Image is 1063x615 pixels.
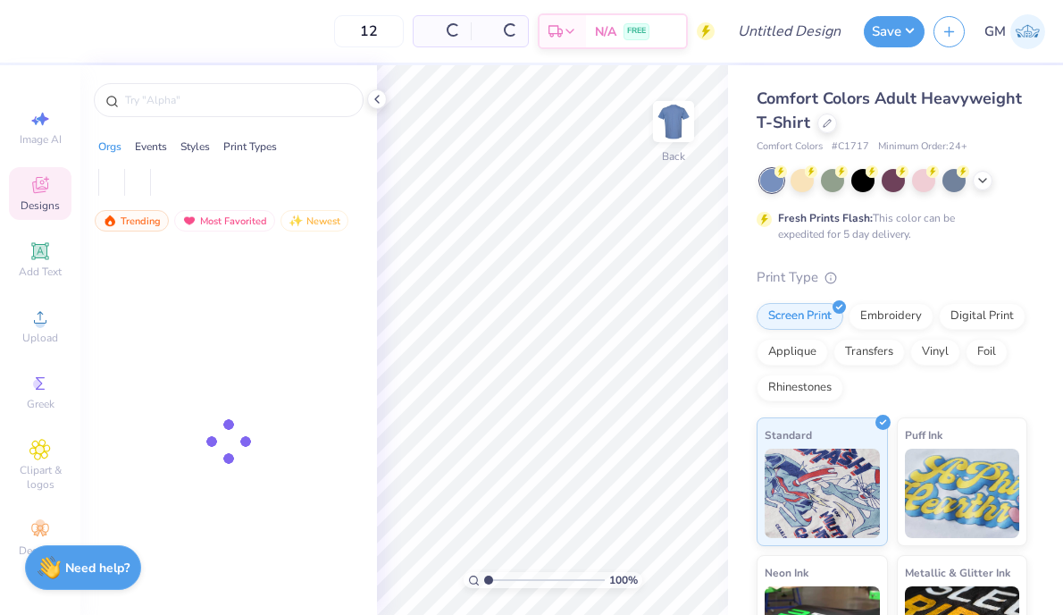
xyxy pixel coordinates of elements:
[833,339,905,366] div: Transfers
[984,21,1006,42] span: GM
[595,22,616,41] span: N/A
[757,303,843,330] div: Screen Print
[289,215,303,227] img: Newest.gif
[123,91,352,109] input: Try "Alpha"
[910,339,960,366] div: Vinyl
[757,339,828,366] div: Applique
[765,425,812,444] span: Standard
[9,463,71,492] span: Clipart & logos
[832,139,869,155] span: # C1717
[19,543,62,558] span: Decorate
[174,210,275,232] div: Most Favorited
[180,139,210,155] div: Styles
[778,211,873,225] strong: Fresh Prints Flash:
[905,449,1020,538] img: Puff Ink
[984,14,1045,49] a: GM
[27,397,54,411] span: Greek
[757,139,823,155] span: Comfort Colors
[765,563,808,582] span: Neon Ink
[20,132,62,147] span: Image AI
[627,25,646,38] span: FREE
[765,449,880,538] img: Standard
[95,210,169,232] div: Trending
[65,560,130,577] strong: Need help?
[22,331,58,345] span: Upload
[724,13,855,49] input: Untitled Design
[656,104,691,139] img: Back
[334,15,404,47] input: – –
[1010,14,1045,49] img: Grace Mcateer
[778,210,998,242] div: This color can be expedited for 5 day delivery.
[280,210,348,232] div: Newest
[223,139,277,155] div: Print Types
[135,139,167,155] div: Events
[966,339,1008,366] div: Foil
[849,303,933,330] div: Embroidery
[939,303,1025,330] div: Digital Print
[19,265,62,279] span: Add Text
[757,267,1027,288] div: Print Type
[864,16,925,47] button: Save
[905,425,942,444] span: Puff Ink
[878,139,967,155] span: Minimum Order: 24 +
[21,198,60,213] span: Designs
[662,148,685,164] div: Back
[609,572,638,588] span: 100 %
[757,375,843,401] div: Rhinestones
[905,563,1010,582] span: Metallic & Glitter Ink
[98,139,121,155] div: Orgs
[103,215,117,227] img: trending.gif
[182,215,197,227] img: most_fav.gif
[757,88,1022,133] span: Comfort Colors Adult Heavyweight T-Shirt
